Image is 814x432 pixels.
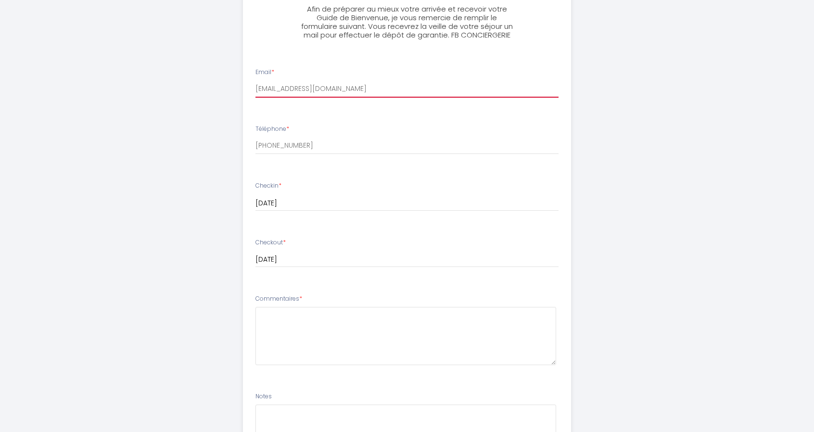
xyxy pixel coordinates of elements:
[300,5,514,39] h3: Afin de préparer au mieux votre arrivée et recevoir votre Guide de Bienvenue, je vous remercie de...
[255,68,274,77] label: Email
[255,181,281,191] label: Checkin
[255,392,272,401] label: Notes
[255,125,289,134] label: Téléphone
[255,294,302,304] label: Commentaires
[255,238,286,247] label: Checkout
